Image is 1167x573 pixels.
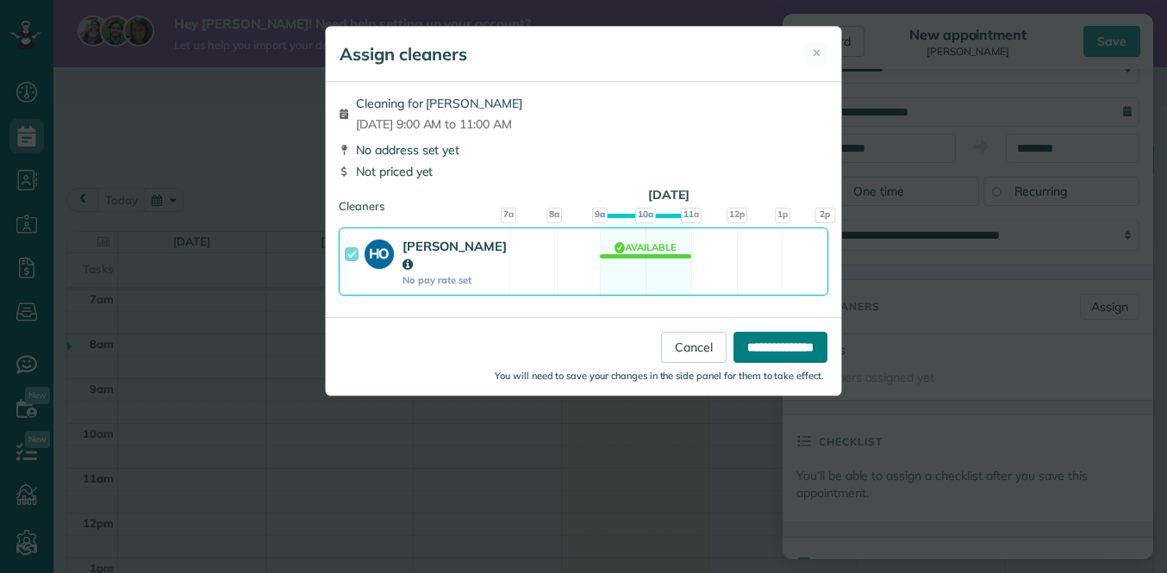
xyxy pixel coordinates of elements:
div: Cleaners [339,198,828,203]
span: [DATE] 9:00 AM to 11:00 AM [356,115,522,133]
small: You will need to save your changes in the side panel for them to take effect. [495,370,824,382]
strong: HO [365,240,394,264]
span: Cleaning for [PERSON_NAME] [356,95,522,112]
div: No address set yet [339,141,828,159]
strong: No pay rate set [403,274,507,286]
span: ✕ [812,45,821,61]
strong: [PERSON_NAME] [403,238,507,272]
a: Cancel [661,332,727,363]
div: Not priced yet [339,163,828,180]
h5: Assign cleaners [340,42,467,66]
